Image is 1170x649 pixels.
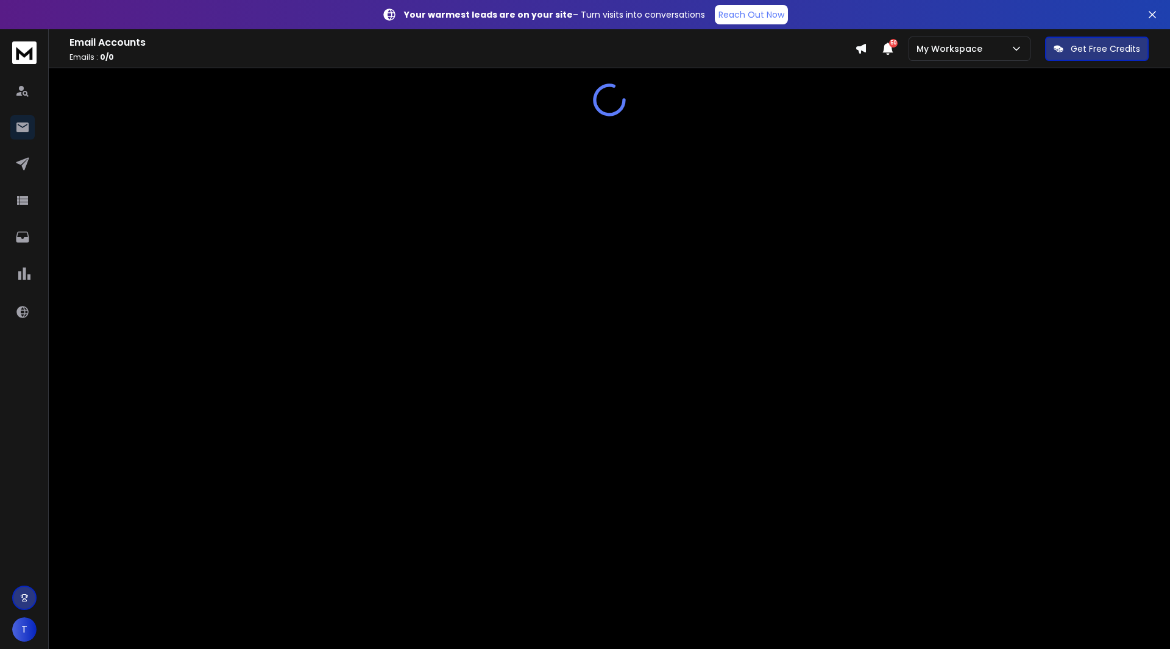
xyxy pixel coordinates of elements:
a: Reach Out Now [715,5,788,24]
p: My Workspace [916,43,987,55]
span: 50 [889,39,898,48]
img: logo [12,41,37,64]
span: 0 / 0 [100,52,114,62]
strong: Your warmest leads are on your site [404,9,573,21]
p: – Turn visits into conversations [404,9,705,21]
button: Get Free Credits [1045,37,1149,61]
button: T [12,617,37,642]
p: Get Free Credits [1071,43,1140,55]
h1: Email Accounts [69,35,855,50]
p: Reach Out Now [718,9,784,21]
p: Emails : [69,52,855,62]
